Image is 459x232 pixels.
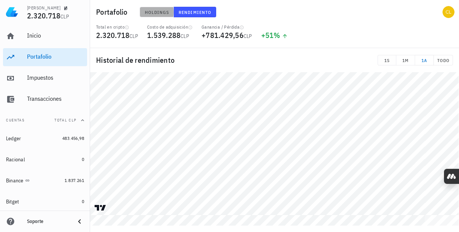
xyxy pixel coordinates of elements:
[3,90,87,108] a: Transacciones
[261,32,288,39] div: +51
[65,177,84,183] span: 1.837.261
[96,6,131,18] h1: Portafolio
[202,30,244,40] span: +781.429,56
[434,55,453,65] button: TODO
[202,24,252,30] div: Ganancia / Pérdida
[418,58,430,63] span: 1A
[6,177,24,184] div: Binance
[3,111,87,129] button: CuentasTotal CLP
[174,7,216,17] button: Rendimiento
[27,32,84,39] div: Inicio
[147,24,193,30] div: Costo de adquisición
[62,135,84,141] span: 483.456,98
[415,55,434,65] button: 1A
[6,156,25,163] div: Racional
[3,27,87,45] a: Inicio
[3,48,87,66] a: Portafolio
[3,150,87,168] a: Racional 0
[129,33,138,39] span: CLP
[3,193,87,211] a: Bitget 0
[27,218,69,224] div: Soporte
[96,30,129,40] span: 2.320.718
[274,30,280,40] span: %
[54,118,77,123] span: Total CLP
[181,33,189,39] span: CLP
[396,55,415,65] button: 1M
[244,33,252,39] span: CLP
[27,74,84,81] div: Impuestos
[381,58,393,63] span: 1S
[140,7,174,17] button: Holdings
[3,171,87,190] a: Binance 1.837.261
[82,156,84,162] span: 0
[399,58,412,63] span: 1M
[6,135,21,142] div: Ledger
[437,58,450,63] span: TODO
[27,5,60,11] div: [PERSON_NAME]
[147,30,181,40] span: 1.539.288
[27,95,84,102] div: Transacciones
[6,199,19,205] div: Bitget
[3,69,87,87] a: Impuestos
[442,6,454,18] div: avatar
[82,199,84,204] span: 0
[3,129,87,147] a: Ledger 483.456,98
[96,24,138,30] div: Total en cripto
[94,204,107,211] a: Charting by TradingView
[6,6,18,18] img: LedgiFi
[60,13,69,20] span: CLP
[90,48,459,72] div: Historial de rendimiento
[378,55,396,65] button: 1S
[144,9,169,15] span: Holdings
[178,9,211,15] span: Rendimiento
[27,11,60,21] span: 2.320.718
[27,53,84,60] div: Portafolio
